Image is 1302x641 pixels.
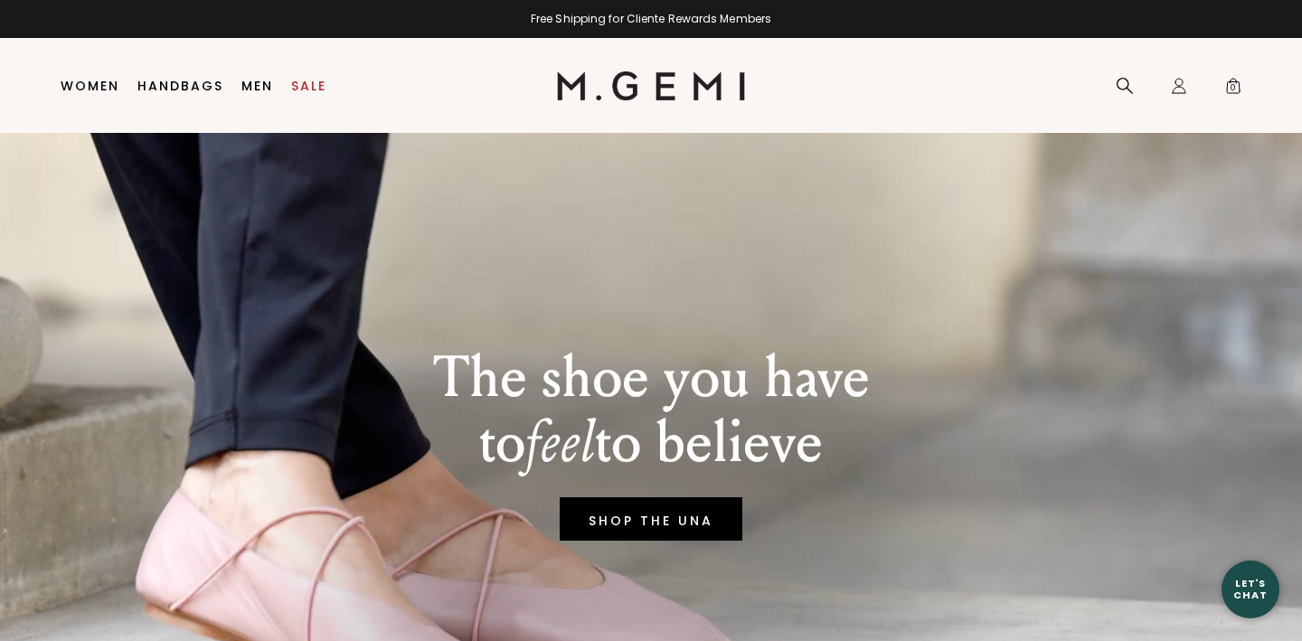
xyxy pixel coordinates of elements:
[557,71,746,100] img: M.Gemi
[291,79,326,93] a: Sale
[1224,80,1242,99] span: 0
[560,497,742,541] a: SHOP THE UNA
[137,79,223,93] a: Handbags
[61,79,119,93] a: Women
[241,79,273,93] a: Men
[525,408,595,477] em: feel
[1222,578,1279,600] div: Let's Chat
[433,345,870,410] p: The shoe you have
[433,410,870,476] p: to to believe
